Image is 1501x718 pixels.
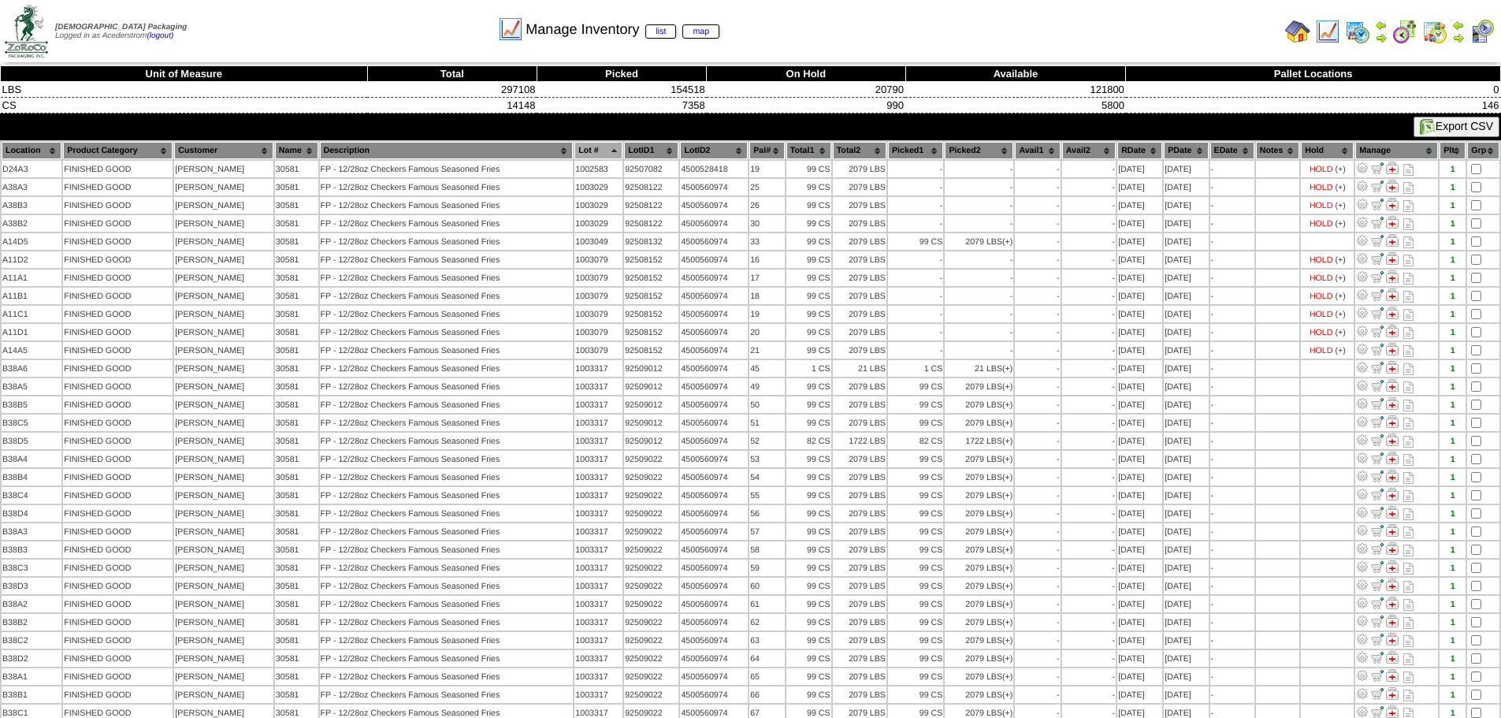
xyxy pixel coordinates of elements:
td: - [888,215,943,232]
td: - [888,251,943,268]
td: [DATE] [1117,215,1162,232]
td: - [1015,233,1060,250]
td: 30581 [275,233,318,250]
td: [DATE] [1117,233,1162,250]
td: FINISHED GOOD [63,251,173,268]
img: Move [1371,578,1384,591]
th: Avail2 [1062,142,1116,159]
td: CS [1,98,368,113]
img: Adjust [1356,234,1369,247]
img: Move [1371,216,1384,229]
td: FP - 12/28oz Checkers Famous Seasoned Fries [320,233,574,250]
td: 92508122 [624,197,678,214]
img: Adjust [1356,542,1369,555]
img: Manage Hold [1386,597,1399,609]
td: 4500560974 [680,179,748,195]
th: Lot # [574,142,622,159]
td: - [1015,197,1060,214]
th: Picked1 [888,142,943,159]
div: 1 [1440,237,1465,247]
img: Manage Hold [1386,578,1399,591]
td: - [1210,197,1254,214]
img: calendarinout.gif [1422,19,1447,44]
a: (logout) [147,32,173,40]
td: 99 CS [786,233,831,250]
img: Move [1371,597,1384,609]
td: - [1062,197,1116,214]
th: Grp [1467,142,1499,159]
td: 14148 [367,98,537,113]
td: 99 CS [786,161,831,177]
div: (+) [1002,237,1012,247]
img: Adjust [1356,524,1369,537]
img: Manage Hold [1386,705,1399,718]
i: Note [1403,164,1414,176]
img: Adjust [1356,669,1369,682]
th: On Hold [707,66,905,82]
td: 33 [749,233,785,250]
span: [DEMOGRAPHIC_DATA] Packaging [55,23,187,32]
img: Adjust [1356,597,1369,609]
img: Move [1371,379,1384,392]
img: Adjust [1356,307,1369,319]
th: Total1 [786,142,831,159]
td: [PERSON_NAME] [174,233,273,250]
td: - [1210,251,1254,268]
div: 1 [1440,165,1465,174]
td: D24A3 [2,161,61,177]
span: Manage Inventory [526,21,719,38]
i: Note [1403,255,1414,266]
td: - [1210,233,1254,250]
td: FINISHED GOOD [63,270,173,286]
td: [DATE] [1164,179,1208,195]
img: Manage Hold [1386,488,1399,500]
img: Adjust [1356,397,1369,410]
img: Adjust [1356,270,1369,283]
img: arrowright.gif [1452,32,1465,44]
td: 1003049 [574,233,622,250]
div: 1 [1440,183,1465,192]
td: - [1015,270,1060,286]
td: FINISHED GOOD [63,197,173,214]
td: 2079 LBS [833,161,886,177]
td: 30581 [275,179,318,195]
th: Hold [1301,142,1354,159]
img: Adjust [1356,216,1369,229]
img: Manage Hold [1386,361,1399,374]
td: 2079 LBS [945,233,1013,250]
img: arrowleft.gif [1452,19,1465,32]
td: 297108 [367,82,537,98]
td: 92507082 [624,161,678,177]
td: 4500560974 [680,233,748,250]
td: [DATE] [1164,197,1208,214]
th: Manage [1355,142,1438,159]
td: - [888,197,943,214]
img: Manage Hold [1386,162,1399,174]
img: Manage Hold [1386,506,1399,519]
td: [PERSON_NAME] [174,215,273,232]
img: Manage Hold [1386,651,1399,664]
img: Adjust [1356,180,1369,192]
td: 99 CS [786,251,831,268]
th: Pal# [749,142,785,159]
img: Move [1371,506,1384,519]
img: zoroco-logo-small.webp [5,5,48,58]
td: 2079 LBS [833,179,886,195]
img: Move [1371,560,1384,573]
img: Manage Hold [1386,379,1399,392]
i: Note [1403,182,1414,194]
td: 99 CS [786,197,831,214]
td: 99 CS [786,179,831,195]
img: Manage Hold [1386,542,1399,555]
img: Adjust [1356,343,1369,355]
th: Picked [537,66,706,82]
td: FP - 12/28oz Checkers Famous Seasoned Fries [320,197,574,214]
img: Adjust [1356,705,1369,718]
div: (+) [1335,255,1345,265]
img: Move [1371,307,1384,319]
img: Manage Hold [1386,687,1399,700]
img: Adjust [1356,361,1369,374]
div: 1 [1440,219,1465,229]
td: 99 CS [888,233,943,250]
img: Move [1371,162,1384,174]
